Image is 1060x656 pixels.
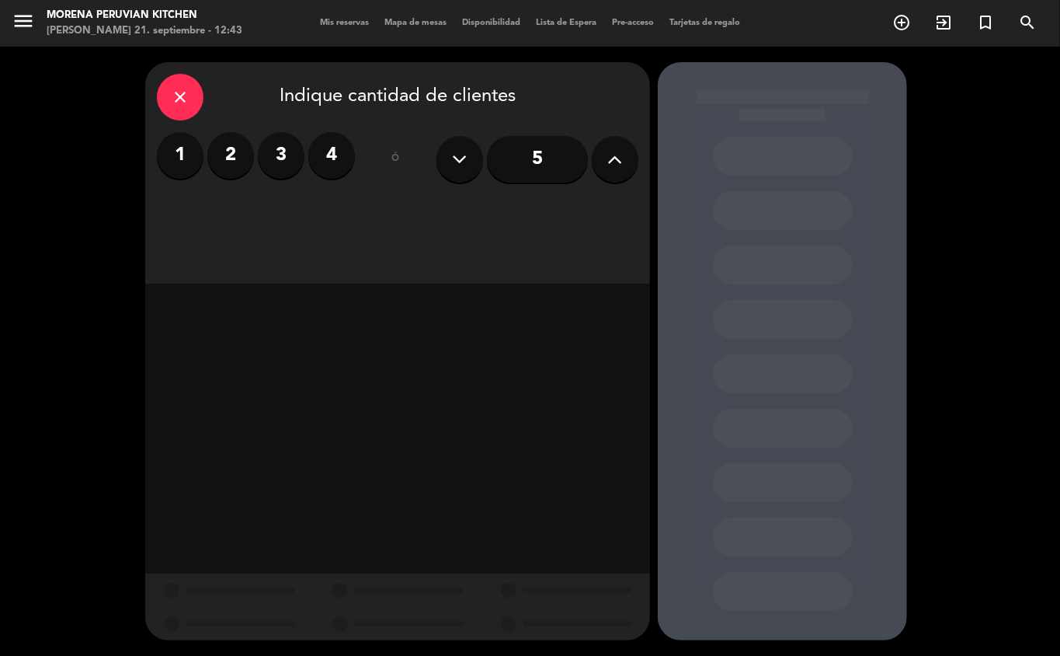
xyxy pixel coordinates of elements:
label: 1 [157,132,203,179]
span: Disponibilidad [454,19,528,27]
button: menu [12,9,35,38]
span: Tarjetas de regalo [662,19,748,27]
label: 4 [308,132,355,179]
span: Lista de Espera [528,19,604,27]
div: ó [370,132,421,187]
label: 3 [258,132,304,179]
div: Indique cantidad de clientes [157,74,638,120]
label: 2 [207,132,254,179]
span: Mapa de mesas [377,19,454,27]
span: Mis reservas [312,19,377,27]
i: turned_in_not [976,13,995,32]
i: menu [12,9,35,33]
i: search [1018,13,1037,32]
i: exit_to_app [934,13,953,32]
div: Morena Peruvian Kitchen [47,8,242,23]
span: Pre-acceso [604,19,662,27]
i: close [171,88,189,106]
div: [PERSON_NAME] 21. septiembre - 12:43 [47,23,242,39]
i: add_circle_outline [892,13,911,32]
